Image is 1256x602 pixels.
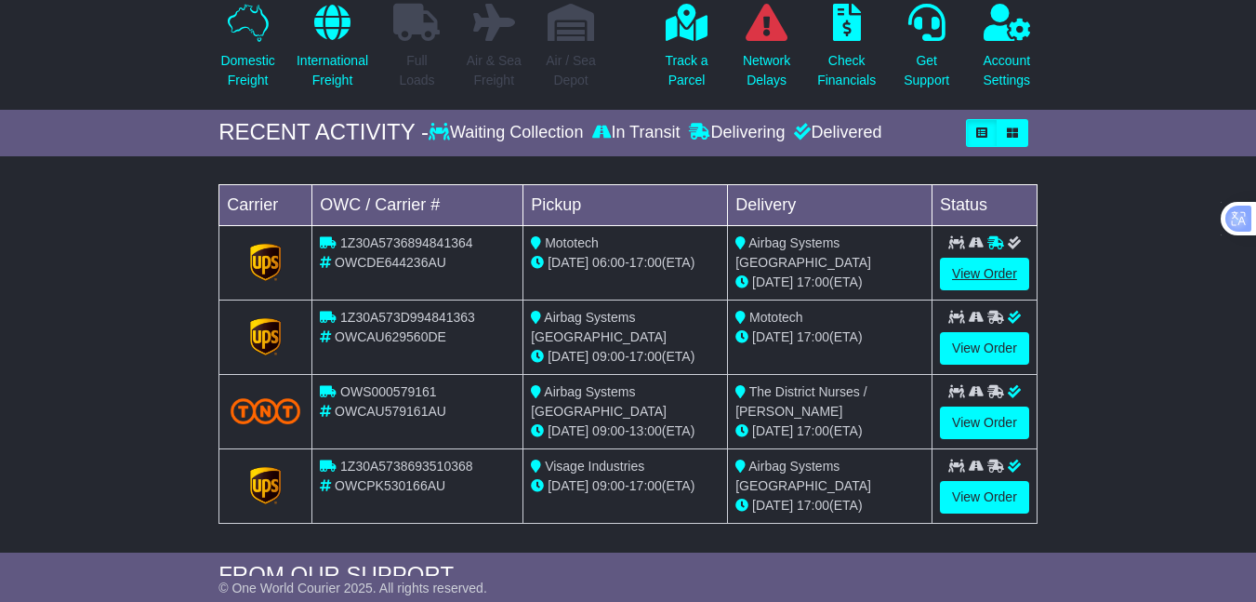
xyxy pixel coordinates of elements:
p: Air & Sea Freight [467,51,522,90]
div: (ETA) [735,421,924,441]
span: 17:00 [629,255,662,270]
div: FROM OUR SUPPORT [218,562,1038,589]
span: 1Z30A5736894841364 [340,235,472,250]
span: 09:00 [592,478,625,493]
span: 1Z30A573D994841363 [340,310,475,325]
span: OWCDE644236AU [335,255,446,270]
span: [DATE] [548,255,588,270]
div: - (ETA) [531,476,720,496]
span: 06:00 [592,255,625,270]
span: OWCAU629560DE [335,329,446,344]
p: Get Support [904,51,949,90]
a: NetworkDelays [742,3,791,100]
a: View Order [940,332,1029,365]
img: GetCarrierServiceLogo [250,318,282,355]
span: Mototech [749,310,803,325]
img: TNT_Domestic.png [231,398,300,423]
span: 09:00 [592,423,625,438]
span: 13:00 [629,423,662,438]
span: 17:00 [797,274,829,289]
td: Status [932,184,1038,225]
span: [DATE] [548,478,588,493]
a: AccountSettings [982,3,1031,100]
p: Account Settings [983,51,1030,90]
span: The District Nurses / [PERSON_NAME] [735,384,866,419]
span: Airbag Systems [GEOGRAPHIC_DATA] [735,235,871,270]
a: Track aParcel [664,3,708,100]
td: Carrier [219,184,312,225]
span: OWS000579161 [340,384,437,399]
span: OWCPK530166AU [335,478,445,493]
div: Delivered [789,123,881,143]
span: [DATE] [548,423,588,438]
span: Airbag Systems [GEOGRAPHIC_DATA] [531,310,667,344]
span: [DATE] [548,349,588,364]
a: View Order [940,481,1029,514]
a: GetSupport [903,3,950,100]
a: DomesticFreight [219,3,275,100]
span: Airbag Systems [GEOGRAPHIC_DATA] [735,459,871,493]
div: Delivering [684,123,789,143]
td: Pickup [523,184,728,225]
img: GetCarrierServiceLogo [250,467,282,504]
p: Domestic Freight [220,51,274,90]
span: [DATE] [752,498,793,513]
span: 1Z30A5738693510368 [340,459,472,474]
img: GetCarrierServiceLogo [250,244,282,281]
span: [DATE] [752,274,793,289]
span: 09:00 [592,349,625,364]
td: OWC / Carrier # [312,184,523,225]
div: (ETA) [735,328,924,347]
span: © One World Courier 2025. All rights reserved. [218,581,487,595]
span: Visage Industries [545,459,644,474]
span: Mototech [545,235,599,250]
span: [DATE] [752,329,793,344]
span: 17:00 [797,329,829,344]
p: Air / Sea Depot [546,51,596,90]
span: OWCAU579161AU [335,404,446,419]
span: [DATE] [752,423,793,438]
a: View Order [940,407,1029,439]
span: 17:00 [797,498,829,513]
span: 17:00 [629,349,662,364]
p: Check Financials [817,51,876,90]
a: View Order [940,258,1029,290]
div: - (ETA) [531,421,720,441]
p: Network Delays [743,51,790,90]
span: 17:00 [629,478,662,493]
div: (ETA) [735,496,924,515]
div: Waiting Collection [429,123,588,143]
p: Track a Parcel [665,51,707,90]
td: Delivery [728,184,932,225]
a: InternationalFreight [296,3,369,100]
span: Airbag Systems [GEOGRAPHIC_DATA] [531,384,667,419]
div: RECENT ACTIVITY - [218,119,429,146]
div: - (ETA) [531,253,720,273]
div: In Transit [588,123,684,143]
p: Full Loads [393,51,440,90]
div: - (ETA) [531,347,720,367]
p: International Freight [297,51,368,90]
div: (ETA) [735,273,924,292]
a: CheckFinancials [816,3,877,100]
span: 17:00 [797,423,829,438]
